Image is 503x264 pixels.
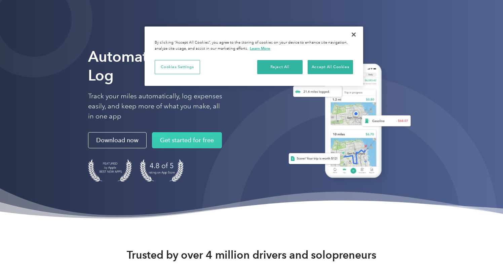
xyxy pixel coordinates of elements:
strong: Trusted by over 4 million drivers and solopreneurs [127,248,376,262]
p: Track your miles automatically, log expenses easily, and keep more of what you make, all in one app [88,91,223,121]
button: Accept All Cookies [308,60,353,74]
button: Cookies Settings [155,60,200,74]
a: Get started for free [152,132,222,148]
a: More information about your privacy, opens in a new tab [250,46,270,51]
a: Download now [88,132,147,148]
img: 4.9 out of 5 stars on the app store [140,159,184,181]
div: Cookie banner [145,27,363,86]
button: Close [346,27,361,42]
strong: Automate Your Mileage Log [88,48,250,84]
div: By clicking “Accept All Cookies”, you agree to the storing of cookies on your device to enhance s... [155,40,353,52]
img: Badge for Featured by Apple Best New Apps [88,159,132,181]
button: Reject All [257,60,303,74]
div: Privacy [145,27,363,86]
